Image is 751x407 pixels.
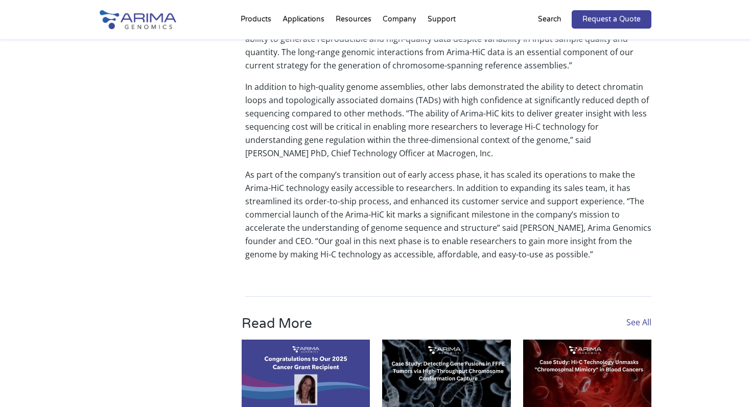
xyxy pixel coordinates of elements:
[100,10,176,29] img: Arima-Genomics-logo
[242,316,441,340] h3: Read More
[245,80,651,168] p: In addition to high-quality genome assemblies, other labs demonstrated the ability to detect chro...
[626,317,651,328] a: See All
[538,13,561,26] p: Search
[572,10,651,29] a: Request a Quote
[245,168,651,261] p: As part of the company’s transition out of early access phase, it has scaled its operations to ma...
